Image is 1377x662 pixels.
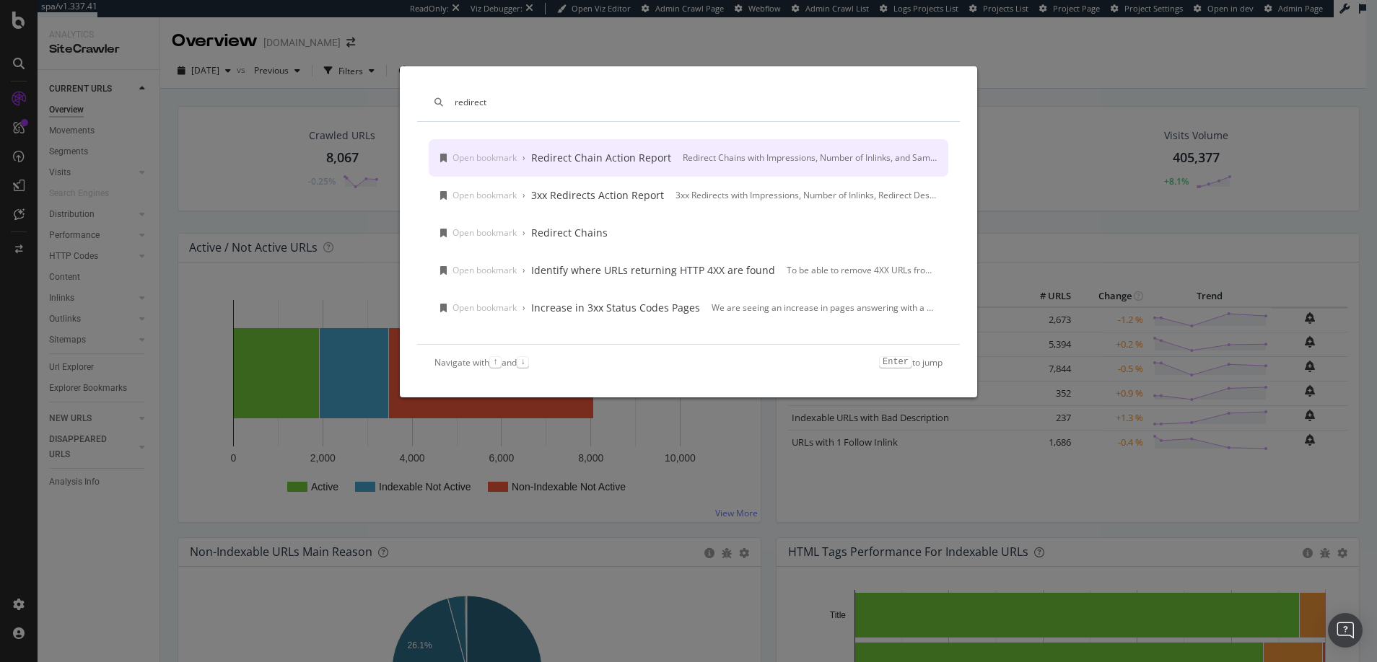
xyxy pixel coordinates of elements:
div: Open Intercom Messenger [1328,613,1363,648]
kbd: ↓ [517,356,529,368]
div: to jump [879,356,943,368]
div: Open bookmark [453,264,517,276]
div: Open bookmark [453,301,517,314]
div: modal [400,66,977,397]
div: Open bookmark [453,226,517,239]
div: Redirect Chains [531,226,608,240]
div: Open bookmark [453,151,517,164]
div: Redirect Chain Action Report [531,151,671,165]
div: Redirect Chains with Impressions, Number of Inlinks, and Sample of Inlinks [683,151,937,164]
div: › [523,301,525,314]
div: Navigate with and [434,356,529,368]
div: › [523,189,525,201]
kbd: ↑ [489,356,502,368]
div: Increase in 3xx Status Codes Pages [531,301,700,315]
div: Identify where URLs returning HTTP 4XX are found [531,263,775,278]
div: › [523,226,525,239]
div: To be able to remove 4XX URLs from your site, you'll need to identify where robots find them: not... [787,264,937,276]
div: › [523,264,525,276]
div: 3xx Redirects Action Report [531,188,664,203]
div: We are seeing an increase in pages answering with a 3xx HTTP status code according to your daily ... [712,301,937,314]
div: › [523,151,525,164]
div: 3xx Redirects with Impressions, Number of Inlinks, Redirect Destination, and Sample of Inlinks [676,189,937,201]
input: Type a command or search… [455,96,943,108]
div: Open bookmark [453,189,517,201]
kbd: Enter [879,356,912,368]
